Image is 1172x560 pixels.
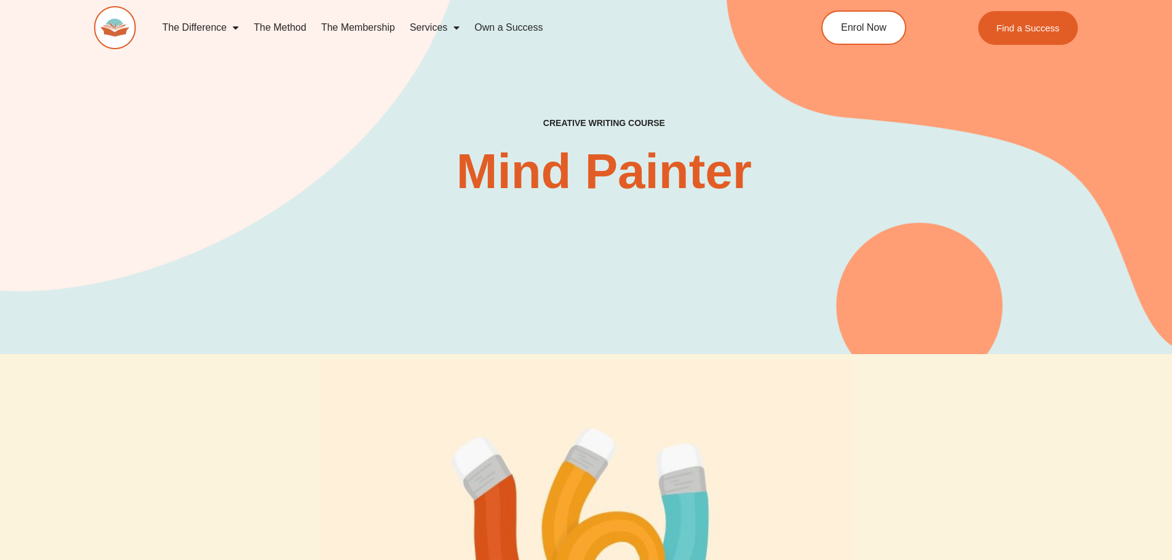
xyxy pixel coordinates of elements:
[978,11,1078,45] a: Find a Success
[543,118,665,128] h4: Creative Writing Course
[155,14,247,42] a: The Difference
[821,10,906,45] a: Enrol Now
[155,14,765,42] nav: Menu
[997,23,1060,33] span: Find a Success
[467,14,550,42] a: Own a Success
[456,147,752,196] h2: Mind Painter
[314,14,402,42] a: The Membership
[402,14,467,42] a: Services
[246,14,313,42] a: The Method
[841,23,887,33] span: Enrol Now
